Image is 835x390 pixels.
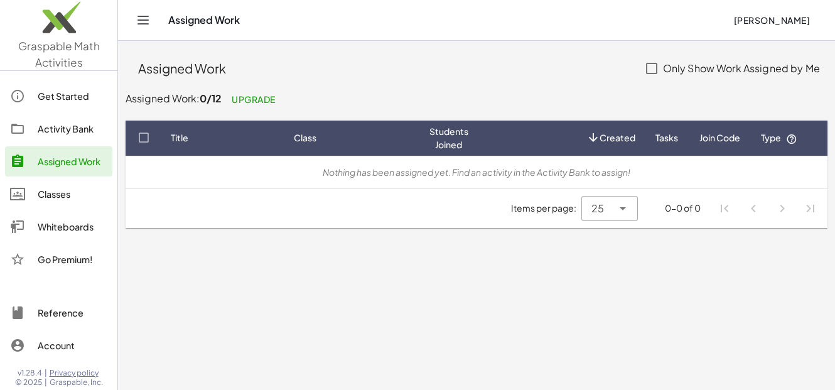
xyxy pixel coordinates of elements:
span: Created [600,131,635,144]
span: Graspable, Inc. [50,377,103,387]
span: Graspable Math Activities [18,39,100,69]
span: 25 [591,201,604,216]
label: Only Show Work Assigned by Me [663,53,820,84]
a: Whiteboards [5,212,112,242]
span: 0/12 [200,92,222,105]
button: [PERSON_NAME] [723,9,820,31]
span: Tasks [655,131,678,144]
a: Reference [5,298,112,328]
span: Class [294,131,316,144]
p: Assigned Work: [126,89,827,111]
span: Type [761,132,797,143]
span: © 2025 [15,377,42,387]
div: Account [38,338,107,353]
div: Assigned Work [38,154,107,169]
a: Assigned Work [5,146,112,176]
div: Reference [38,305,107,320]
div: Nothing has been assigned yet. Find an activity in the Activity Bank to assign! [136,166,817,179]
span: Items per page: [511,202,581,215]
div: 0-0 of 0 [665,202,701,215]
span: | [45,377,47,387]
div: Assigned Work [138,60,633,77]
div: Go Premium! [38,252,107,267]
div: Activity Bank [38,121,107,136]
div: Classes [38,187,107,202]
span: Upgrade [232,94,276,105]
a: Get Started [5,81,112,111]
a: Activity Bank [5,114,112,144]
div: Whiteboards [38,219,107,234]
span: Join Code [699,131,740,144]
button: Toggle navigation [133,10,153,30]
span: v1.28.4 [18,368,42,378]
a: Account [5,330,112,360]
span: | [45,368,47,378]
span: [PERSON_NAME] [733,14,810,26]
a: Upgrade [222,88,286,111]
span: Title [171,131,188,144]
nav: Pagination Navigation [711,194,825,223]
a: Classes [5,179,112,209]
span: Students Joined [429,125,468,151]
div: Get Started [38,89,107,104]
a: Privacy policy [50,368,103,378]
